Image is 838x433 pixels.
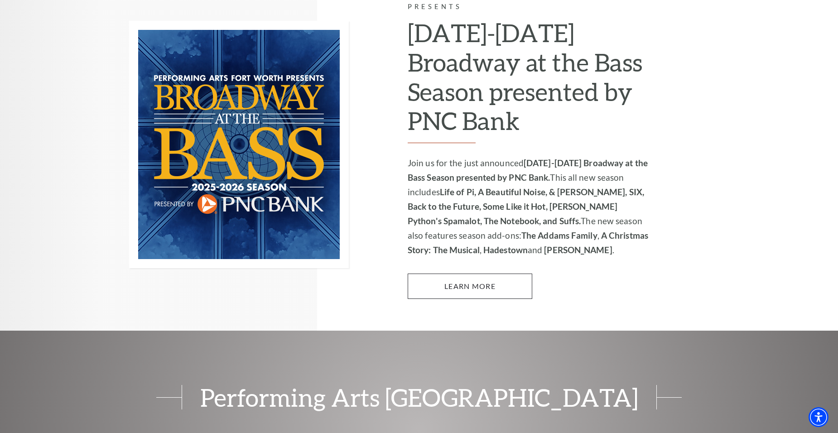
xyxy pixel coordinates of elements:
a: Learn More 2025-2026 Broadway at the Bass Season presented by PNC Bank [408,274,532,299]
strong: A Christmas Story: The Musical [408,230,648,255]
strong: Life of Pi, A Beautiful Noise, & [PERSON_NAME], SIX, Back to the Future, Some Like it Hot, [PERSO... [408,187,644,226]
strong: [PERSON_NAME] [544,245,612,255]
strong: Hadestown [483,245,528,255]
strong: The Addams Family [521,230,597,241]
strong: [DATE]-[DATE] Broadway at the Bass Season presented by PNC Bank. [408,158,648,183]
div: Accessibility Menu [809,407,828,427]
span: Performing Arts [GEOGRAPHIC_DATA] [182,385,657,409]
p: Join us for the just announced This all new season includes The new season also features season a... [408,156,650,257]
img: Performing Arts Fort Worth Presents [129,21,349,268]
h2: [DATE]-[DATE] Broadway at the Bass Season presented by PNC Bank [408,18,650,143]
